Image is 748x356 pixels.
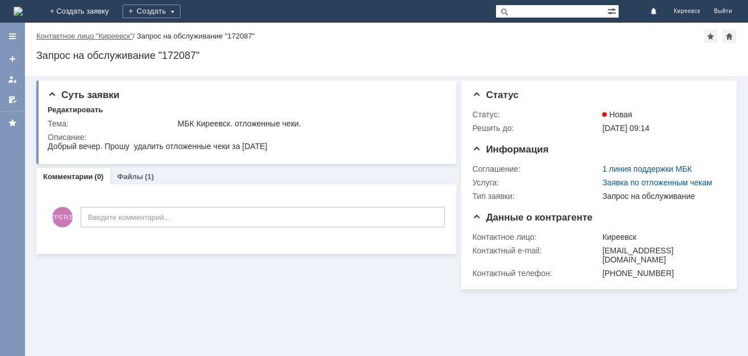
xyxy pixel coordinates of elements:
[3,70,22,88] a: Мои заявки
[602,124,649,133] span: [DATE] 09:14
[43,172,93,181] a: Комментарии
[472,110,600,119] div: Статус:
[472,178,600,187] div: Услуга:
[48,90,119,100] span: Суть заявки
[145,172,154,181] div: (1)
[472,192,600,201] div: Тип заявки:
[48,105,103,115] div: Редактировать
[472,144,548,155] span: Информация
[607,5,619,16] span: Расширенный поиск
[95,172,104,181] div: (0)
[178,119,441,128] div: МБК Киреевск. отложенные чеки.
[602,164,692,173] a: 1 линия поддержки МБК
[472,164,600,173] div: Соглашение:
[3,91,22,109] a: Мои согласования
[117,172,143,181] a: Файлы
[36,32,133,40] a: Контактное лицо "Киреевск"
[14,7,23,16] img: logo
[36,50,737,61] div: Запрос на обслуживание "172087"
[472,90,518,100] span: Статус
[52,207,73,227] span: [PERSON_NAME]
[602,110,632,119] span: Новая
[722,29,736,43] div: Сделать домашней страницей
[472,212,592,223] span: Данные о контрагенте
[472,232,600,241] div: Контактное лицо:
[14,7,23,16] a: Перейти на домашнюю страницу
[3,50,22,68] a: Создать заявку
[472,246,600,255] div: Контактный e-mail:
[48,119,175,128] div: Тема:
[602,246,720,264] div: [EMAIL_ADDRESS][DOMAIN_NAME]
[602,192,720,201] div: Запрос на обслуживание
[137,32,255,40] div: Запрос на обслуживание "172087"
[704,29,717,43] div: Добавить в избранное
[123,5,180,18] div: Создать
[602,269,720,278] div: [PHONE_NUMBER]
[472,269,600,278] div: Контактный телефон:
[472,124,600,133] div: Решить до:
[36,32,137,40] div: /
[674,8,700,15] span: Киреевск
[602,178,712,187] a: Заявка по отложенным чекам
[48,133,443,142] div: Описание:
[602,232,720,241] div: Киреевск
